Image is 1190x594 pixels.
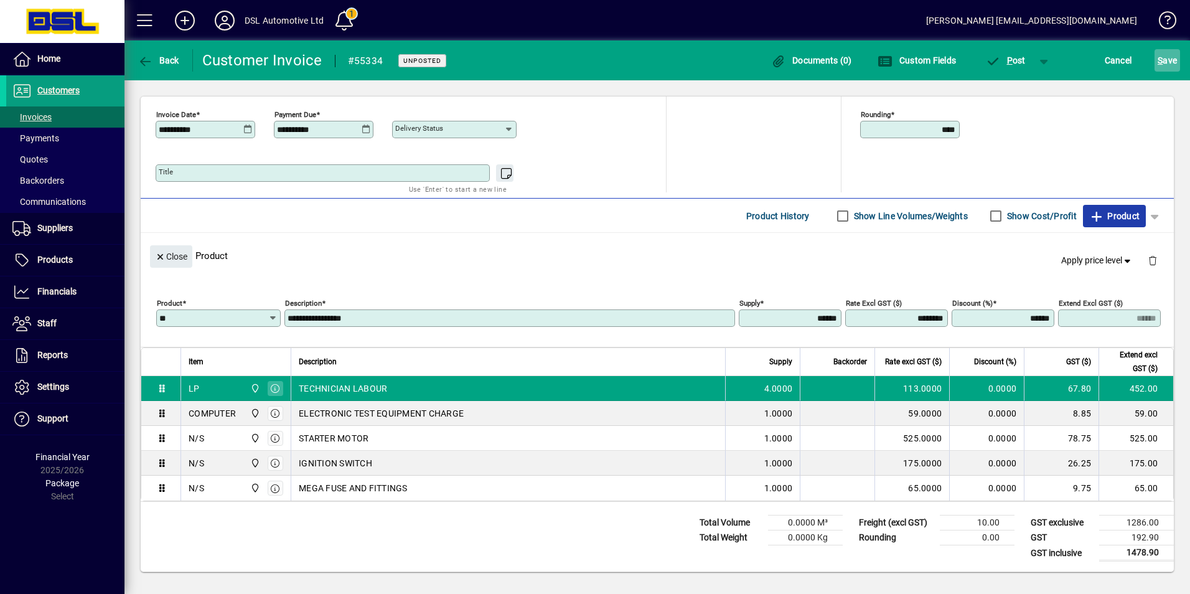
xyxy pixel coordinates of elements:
span: ELECTRONIC TEST EQUIPMENT CHARGE [299,407,464,420]
span: Close [155,247,187,267]
span: Staff [37,318,57,328]
span: Unposted [403,57,441,65]
span: Support [37,413,68,423]
td: Freight (excl GST) [853,516,940,530]
span: Central [247,382,261,395]
div: Customer Invoice [202,50,322,70]
td: 0.0000 [949,476,1024,501]
mat-label: Delivery status [395,124,443,133]
mat-label: Description [285,299,322,308]
a: Products [6,245,124,276]
a: Settings [6,372,124,403]
div: [PERSON_NAME] [EMAIL_ADDRESS][DOMAIN_NAME] [926,11,1137,31]
div: 175.0000 [883,457,942,469]
button: Documents (0) [768,49,855,72]
a: Home [6,44,124,75]
td: GST [1024,530,1099,545]
span: 1.0000 [764,482,793,494]
span: Back [138,55,179,65]
button: Cancel [1102,49,1135,72]
span: Backorders [12,176,64,186]
span: Description [299,355,337,369]
div: Product [141,233,1174,278]
a: Support [6,403,124,435]
mat-label: Extend excl GST ($) [1059,299,1123,308]
a: Quotes [6,149,124,170]
button: Custom Fields [874,49,959,72]
mat-label: Payment due [274,110,316,119]
span: Financials [37,286,77,296]
mat-label: Invoice date [156,110,196,119]
span: Central [247,481,261,495]
span: Custom Fields [878,55,956,65]
a: Suppliers [6,213,124,244]
span: Discount (%) [974,355,1016,369]
a: Staff [6,308,124,339]
button: Save [1155,49,1180,72]
mat-label: Product [157,299,182,308]
div: 59.0000 [883,407,942,420]
button: Post [979,49,1032,72]
div: LP [189,382,200,395]
span: S [1158,55,1163,65]
span: Item [189,355,204,369]
td: 452.00 [1099,376,1173,401]
a: Communications [6,191,124,212]
td: 192.90 [1099,530,1174,545]
button: Add [165,9,205,32]
span: Apply price level [1061,254,1133,267]
td: 67.80 [1024,376,1099,401]
span: Home [37,54,60,64]
div: 525.0000 [883,432,942,445]
td: Total Weight [693,530,768,545]
span: Central [247,407,261,420]
span: 1.0000 [764,457,793,469]
a: Invoices [6,106,124,128]
td: 8.85 [1024,401,1099,426]
app-page-header-button: Delete [1138,255,1168,266]
a: Financials [6,276,124,308]
div: N/S [189,432,204,445]
span: ost [985,55,1026,65]
td: 0.0000 Kg [768,530,843,545]
td: GST exclusive [1024,516,1099,530]
label: Show Cost/Profit [1005,210,1077,222]
span: Financial Year [35,452,90,462]
mat-label: Rate excl GST ($) [846,299,902,308]
td: 175.00 [1099,451,1173,476]
button: Close [150,245,192,268]
div: N/S [189,457,204,469]
a: Knowledge Base [1150,2,1174,43]
button: Back [134,49,182,72]
span: Communications [12,197,86,207]
div: 65.0000 [883,482,942,494]
mat-hint: Use 'Enter' to start a new line [409,182,507,196]
td: 9.75 [1024,476,1099,501]
span: Supply [769,355,792,369]
td: 0.0000 [949,426,1024,451]
span: TECHNICIAN LABOUR [299,382,387,395]
span: Reports [37,350,68,360]
div: #55334 [348,51,383,71]
a: Backorders [6,170,124,191]
span: Central [247,456,261,470]
span: IGNITION SWITCH [299,457,372,469]
div: COMPUTER [189,407,236,420]
td: 0.00 [940,530,1014,545]
td: 78.75 [1024,426,1099,451]
a: Reports [6,340,124,371]
span: Central [247,431,261,445]
span: Customers [37,85,80,95]
div: 113.0000 [883,382,942,395]
div: N/S [189,482,204,494]
button: Delete [1138,245,1168,275]
span: Package [45,478,79,488]
button: Product History [741,205,815,227]
div: DSL Automotive Ltd [245,11,324,31]
mat-label: Supply [739,299,760,308]
td: 0.0000 [949,376,1024,401]
span: MEGA FUSE AND FITTINGS [299,482,408,494]
td: 1478.90 [1099,545,1174,561]
span: Backorder [833,355,867,369]
button: Product [1083,205,1146,227]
